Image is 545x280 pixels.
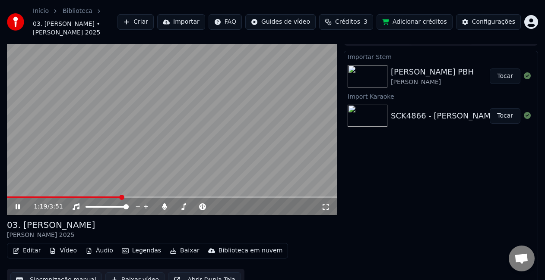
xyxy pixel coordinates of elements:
[335,18,360,26] span: Créditos
[157,14,205,30] button: Importar
[166,245,203,257] button: Baixar
[344,51,538,62] div: Importar Stem
[46,245,80,257] button: Vídeo
[33,7,49,16] a: Início
[509,246,535,271] div: Open chat
[391,66,474,78] div: [PERSON_NAME] PBH
[490,108,520,124] button: Tocar
[7,13,24,31] img: youka
[49,202,63,211] span: 3:51
[34,202,47,211] span: 1:19
[33,20,117,37] span: 03. [PERSON_NAME] • [PERSON_NAME] 2025
[33,7,117,37] nav: breadcrumb
[209,14,242,30] button: FAQ
[7,231,95,240] div: [PERSON_NAME] 2025
[245,14,316,30] button: Guides de vídeo
[63,7,92,16] a: Biblioteca
[7,219,95,231] div: 03. [PERSON_NAME]
[9,245,44,257] button: Editar
[219,246,283,255] div: Biblioteca em nuvem
[456,14,521,30] button: Configurações
[377,14,453,30] button: Adicionar créditos
[364,18,368,26] span: 3
[82,245,117,257] button: Áudio
[34,202,54,211] div: /
[117,14,154,30] button: Criar
[490,68,520,84] button: Tocar
[391,78,474,87] div: [PERSON_NAME]
[344,91,538,101] div: Import Karaoke
[319,14,373,30] button: Créditos3
[472,18,515,26] div: Configurações
[118,245,165,257] button: Legendas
